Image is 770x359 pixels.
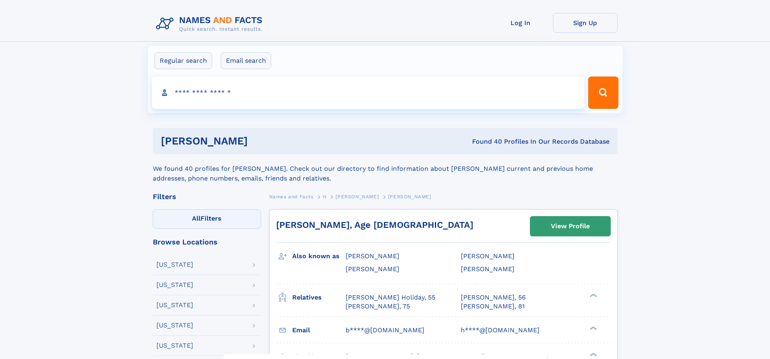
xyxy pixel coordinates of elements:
img: Logo Names and Facts [153,13,269,35]
div: [US_STATE] [156,322,193,329]
div: Filters [153,193,261,200]
div: [US_STATE] [156,261,193,268]
div: Found 40 Profiles In Our Records Database [360,137,610,146]
a: [PERSON_NAME] [335,191,379,202]
label: Filters [153,209,261,229]
span: [PERSON_NAME] [388,194,431,200]
div: Browse Locations [153,238,261,246]
h3: Relatives [292,291,346,304]
span: [PERSON_NAME] [346,265,399,273]
label: Regular search [154,52,212,69]
a: [PERSON_NAME], Age [DEMOGRAPHIC_DATA] [276,220,473,230]
h1: [PERSON_NAME] [161,136,360,146]
a: View Profile [530,217,610,236]
span: [PERSON_NAME] [461,252,515,260]
input: search input [152,76,585,109]
a: [PERSON_NAME], 75 [346,302,410,311]
div: View Profile [551,217,590,236]
div: ❯ [588,325,597,331]
button: Search Button [588,76,618,109]
span: All [192,215,200,222]
h3: Also known as [292,249,346,263]
span: H [323,194,327,200]
a: [PERSON_NAME] Holiday, 55 [346,293,435,302]
a: H [323,191,327,202]
div: ❯ [588,352,597,357]
a: [PERSON_NAME], 56 [461,293,526,302]
span: [PERSON_NAME] [335,194,379,200]
a: Log In [488,13,553,33]
div: [US_STATE] [156,282,193,288]
a: Names and Facts [269,191,314,202]
a: Sign Up [553,13,618,33]
div: We found 40 profiles for [PERSON_NAME]. Check out our directory to find information about [PERSON... [153,154,618,183]
span: [PERSON_NAME] [461,265,515,273]
h3: Email [292,323,346,337]
a: [PERSON_NAME], 81 [461,302,525,311]
div: [US_STATE] [156,342,193,349]
label: Email search [221,52,271,69]
div: ❯ [588,293,597,298]
span: [PERSON_NAME] [346,252,399,260]
div: [US_STATE] [156,302,193,308]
